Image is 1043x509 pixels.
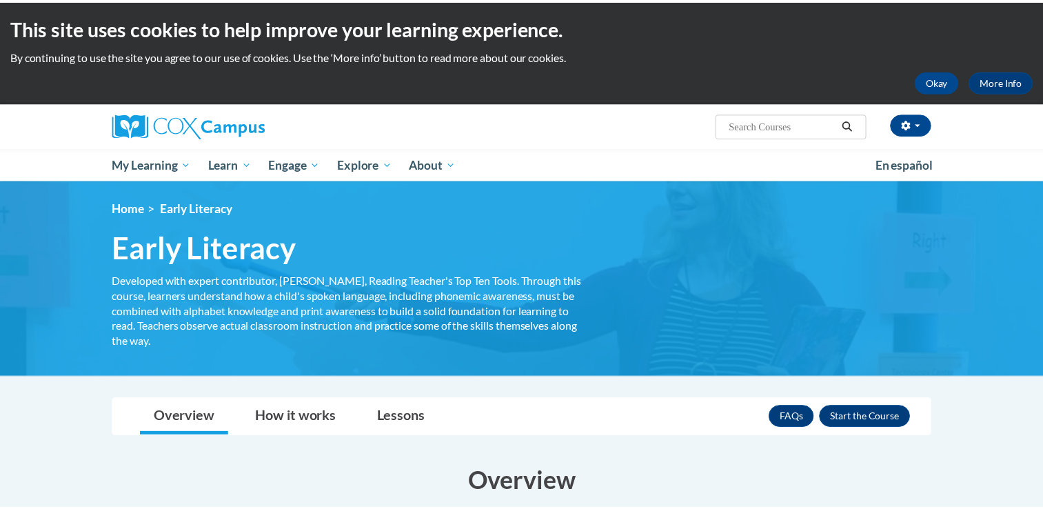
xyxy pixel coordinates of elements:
span: En español [884,157,942,171]
span: Learn [210,156,254,172]
button: Search [845,117,866,134]
span: Explore [341,156,396,172]
a: How it works [244,399,353,436]
a: About [405,148,469,180]
span: Early Literacy [161,201,234,215]
h3: Overview [113,464,940,499]
a: Overview [141,399,230,436]
span: My Learning [113,156,192,172]
span: Engage [271,156,323,172]
h2: This site uses cookies to help improve your learning experience. [10,14,1043,41]
a: My Learning [104,148,201,180]
a: Lessons [367,399,443,436]
button: Enroll [827,406,919,428]
img: Cox Campus [113,113,267,138]
a: En español [875,150,951,179]
a: Explore [332,148,405,180]
div: Main menu [92,148,961,180]
span: About [413,156,460,172]
p: By continuing to use the site you agree to our use of cookies. Use the ‘More info’ button to read... [10,48,1043,63]
button: Account Settings [899,113,940,135]
span: Early Literacy [113,230,298,266]
button: Okay [924,70,968,92]
a: Home [113,201,145,215]
div: Developed with expert contributor, [PERSON_NAME], Reading Teacher's Top Ten Tools. Through this c... [113,273,589,349]
a: Learn [201,148,263,180]
a: Cox Campus [113,113,375,138]
a: More Info [978,70,1043,92]
input: Search Courses [735,117,845,134]
a: Engage [262,148,332,180]
a: FAQs [776,406,822,428]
